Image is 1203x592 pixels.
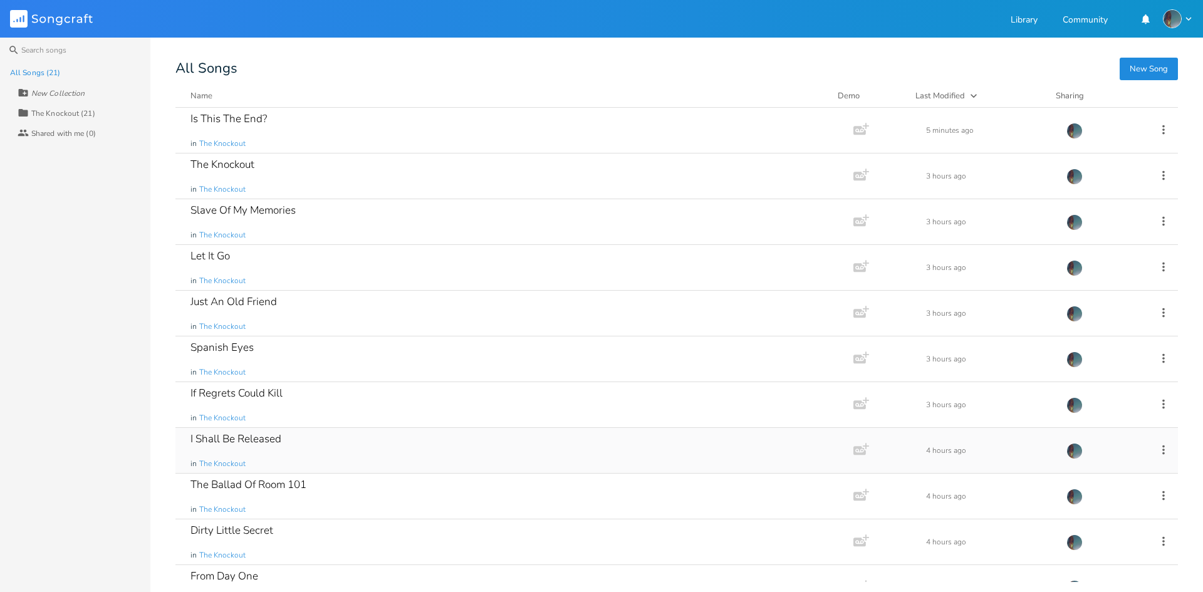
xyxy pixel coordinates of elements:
[190,205,296,216] div: Slave Of My Memories
[190,525,273,536] div: Dirty Little Secret
[926,447,1051,454] div: 4 hours ago
[926,401,1051,408] div: 3 hours ago
[190,459,197,469] span: in
[1066,306,1083,322] img: Caio Langlois
[190,321,197,332] span: in
[1066,397,1083,413] img: Caio Langlois
[199,504,246,515] span: The Knockout
[926,218,1051,226] div: 3 hours ago
[190,230,197,241] span: in
[1163,9,1182,28] img: Caio Langlois
[199,184,246,195] span: The Knockout
[190,90,212,101] div: Name
[190,342,254,353] div: Spanish Eyes
[190,251,230,261] div: Let It Go
[1011,16,1038,26] a: Library
[926,127,1051,134] div: 5 minutes ago
[190,276,197,286] span: in
[190,184,197,195] span: in
[1066,443,1083,459] img: Caio Langlois
[199,276,246,286] span: The Knockout
[926,538,1051,546] div: 4 hours ago
[926,309,1051,317] div: 3 hours ago
[190,479,306,490] div: The Ballad Of Room 101
[1066,351,1083,368] img: Caio Langlois
[190,296,277,307] div: Just An Old Friend
[1066,260,1083,276] img: Caio Langlois
[1066,169,1083,185] img: Caio Langlois
[926,172,1051,180] div: 3 hours ago
[1066,534,1083,551] img: Caio Langlois
[190,550,197,561] span: in
[1066,214,1083,231] img: Caio Langlois
[31,110,95,117] div: The Knockout (21)
[190,90,823,102] button: Name
[190,434,281,444] div: I Shall Be Released
[190,159,254,170] div: The Knockout
[199,321,246,332] span: The Knockout
[199,459,246,469] span: The Knockout
[915,90,965,101] div: Last Modified
[190,388,283,398] div: If Regrets Could Kill
[1120,58,1178,80] button: New Song
[838,90,900,102] div: Demo
[1063,16,1108,26] a: Community
[1056,90,1131,102] div: Sharing
[175,63,1178,75] div: All Songs
[190,113,267,124] div: Is This The End?
[199,138,246,149] span: The Knockout
[190,413,197,423] span: in
[199,550,246,561] span: The Knockout
[926,264,1051,271] div: 3 hours ago
[190,504,197,515] span: in
[199,230,246,241] span: The Knockout
[10,69,60,76] div: All Songs (21)
[915,90,1041,102] button: Last Modified
[1066,489,1083,505] img: Caio Langlois
[31,130,96,137] div: Shared with me (0)
[190,138,197,149] span: in
[31,90,85,97] div: New Collection
[190,571,258,581] div: From Day One
[199,367,246,378] span: The Knockout
[1066,123,1083,139] img: Caio Langlois
[190,367,197,378] span: in
[926,355,1051,363] div: 3 hours ago
[199,413,246,423] span: The Knockout
[926,492,1051,500] div: 4 hours ago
